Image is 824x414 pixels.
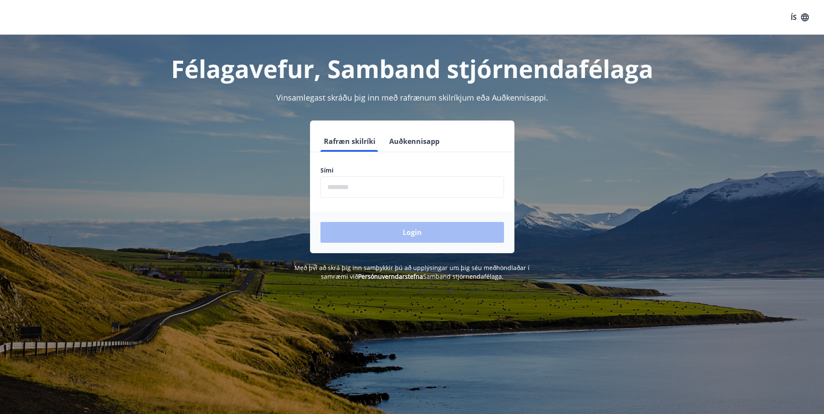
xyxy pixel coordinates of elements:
button: Rafræn skilríki [320,131,379,152]
button: Auðkennisapp [386,131,443,152]
a: Persónuverndarstefna [358,272,423,280]
label: Sími [320,166,504,175]
h1: Félagavefur, Samband stjórnendafélaga [111,52,714,85]
span: Vinsamlegast skráðu þig inn með rafrænum skilríkjum eða Auðkennisappi. [276,92,548,103]
button: ÍS [786,10,814,25]
span: Með því að skrá þig inn samþykkir þú að upplýsingar um þig séu meðhöndlaðar í samræmi við Samband... [294,264,530,280]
